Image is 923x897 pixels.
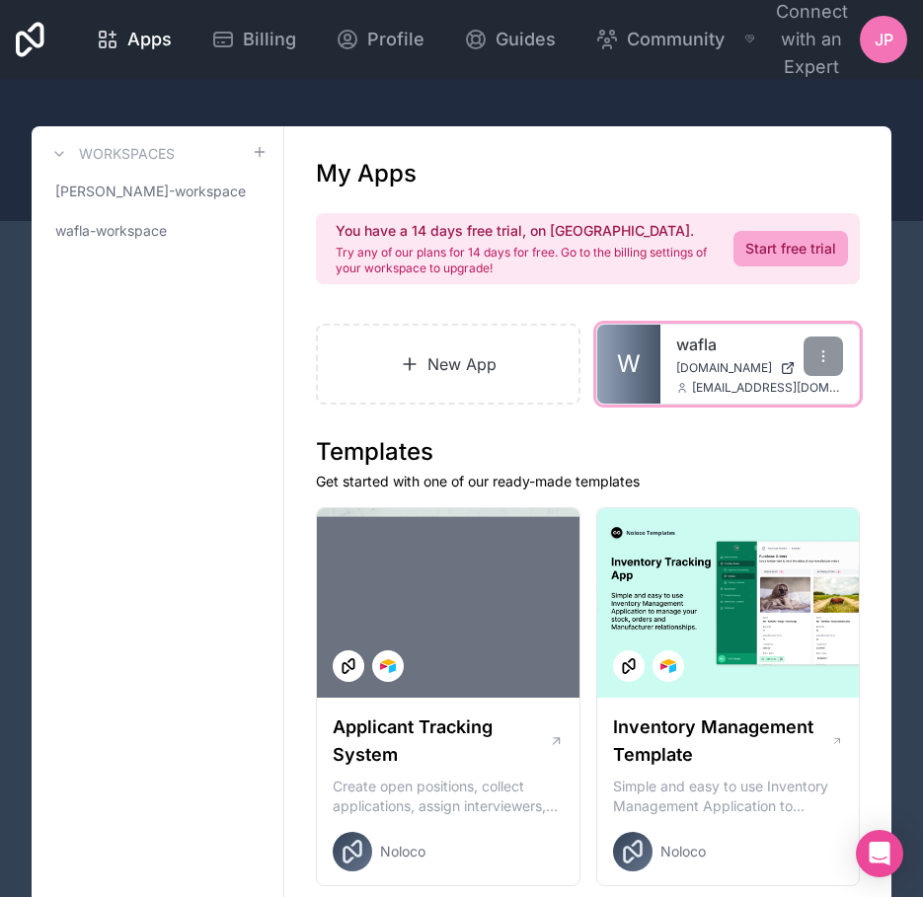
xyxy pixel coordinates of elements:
[243,26,296,53] span: Billing
[55,182,246,201] span: [PERSON_NAME]-workspace
[195,18,312,61] a: Billing
[613,777,844,816] p: Simple and easy to use Inventory Management Application to manage your stock, orders and Manufact...
[448,18,572,61] a: Guides
[333,777,564,816] p: Create open positions, collect applications, assign interviewers, centralise candidate feedback a...
[613,713,831,769] h1: Inventory Management Template
[55,221,167,241] span: wafla-workspace
[660,658,676,674] img: Airtable Logo
[875,28,893,51] span: JP
[597,325,660,404] a: W
[127,26,172,53] span: Apps
[47,174,268,209] a: [PERSON_NAME]-workspace
[579,18,740,61] a: Community
[676,360,772,376] span: [DOMAIN_NAME]
[692,380,844,396] span: [EMAIL_ADDRESS][DOMAIN_NAME]
[676,360,844,376] a: [DOMAIN_NAME]
[47,142,175,166] a: Workspaces
[617,348,641,380] span: W
[316,472,860,491] p: Get started with one of our ready-made templates
[380,658,396,674] img: Airtable Logo
[316,436,860,468] h1: Templates
[336,221,710,241] h2: You have a 14 days free trial, on [GEOGRAPHIC_DATA].
[79,144,175,164] h3: Workspaces
[80,18,188,61] a: Apps
[380,842,425,861] span: Noloco
[676,333,844,356] a: wafla
[316,324,580,405] a: New App
[660,842,706,861] span: Noloco
[856,830,903,877] div: Open Intercom Messenger
[496,26,556,53] span: Guides
[333,713,549,769] h1: Applicant Tracking System
[316,158,417,189] h1: My Apps
[320,18,440,61] a: Profile
[367,26,424,53] span: Profile
[47,213,268,249] a: wafla-workspace
[733,231,848,266] a: Start free trial
[627,26,725,53] span: Community
[336,245,710,276] p: Try any of our plans for 14 days for free. Go to the billing settings of your workspace to upgrade!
